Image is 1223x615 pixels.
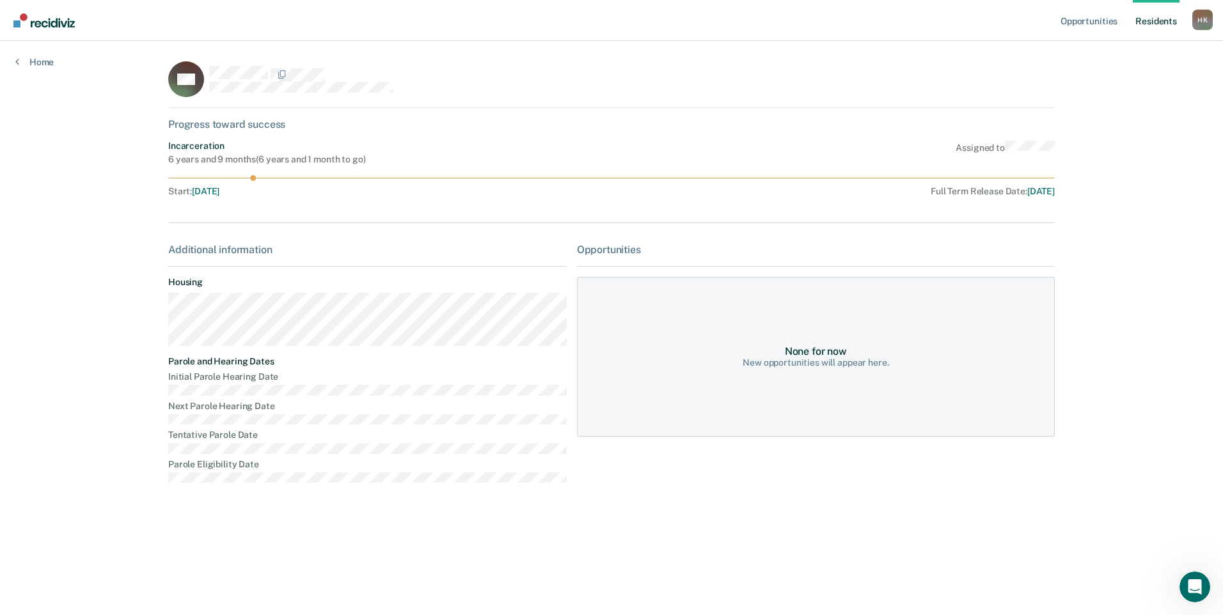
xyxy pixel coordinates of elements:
dt: Next Parole Hearing Date [168,401,567,412]
div: Full Term Release Date : [578,186,1055,197]
div: Additional information [168,244,567,256]
div: Assigned to [956,141,1055,165]
img: Recidiviz [13,13,75,27]
dt: Initial Parole Hearing Date [168,371,567,382]
div: Opportunities [577,244,1055,256]
div: Start : [168,186,572,197]
div: 6 years and 9 months ( 6 years and 1 month to go ) [168,154,365,165]
a: Home [15,56,54,68]
div: Progress toward success [168,118,1055,130]
button: Profile dropdown button [1192,10,1213,30]
dt: Parole and Hearing Dates [168,356,567,367]
dt: Parole Eligibility Date [168,459,567,470]
iframe: Intercom live chat [1180,572,1210,602]
span: [DATE] [1027,186,1055,196]
div: Incarceration [168,141,365,152]
div: New opportunities will appear here. [743,357,888,368]
div: None for now [785,345,847,357]
div: H K [1192,10,1213,30]
dt: Housing [168,277,567,288]
span: [DATE] [192,186,219,196]
dt: Tentative Parole Date [168,430,567,440]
